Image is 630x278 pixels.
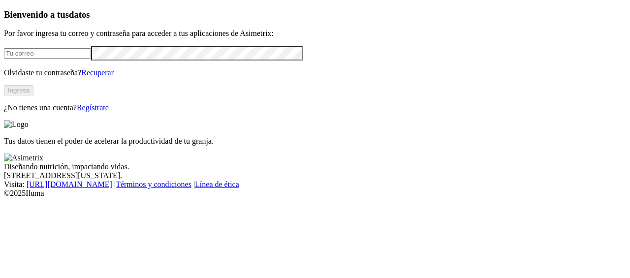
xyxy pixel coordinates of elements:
a: Regístrate [77,103,109,112]
button: Ingresa [4,85,33,95]
p: Olvidaste tu contraseña? [4,68,626,77]
p: Tus datos tienen el poder de acelerar la productividad de tu granja. [4,137,626,146]
a: Términos y condiciones [116,180,191,188]
a: [URL][DOMAIN_NAME] [27,180,112,188]
h3: Bienvenido a tus [4,9,626,20]
p: ¿No tienes una cuenta? [4,103,626,112]
a: Línea de ética [195,180,239,188]
p: Por favor ingresa tu correo y contraseña para acceder a tus aplicaciones de Asimetrix: [4,29,626,38]
img: Asimetrix [4,154,43,162]
a: Recuperar [81,68,114,77]
img: Logo [4,120,29,129]
div: Visita : | | [4,180,626,189]
div: Diseñando nutrición, impactando vidas. [4,162,626,171]
span: datos [69,9,90,20]
div: © 2025 Iluma [4,189,626,198]
input: Tu correo [4,48,91,59]
div: [STREET_ADDRESS][US_STATE]. [4,171,626,180]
